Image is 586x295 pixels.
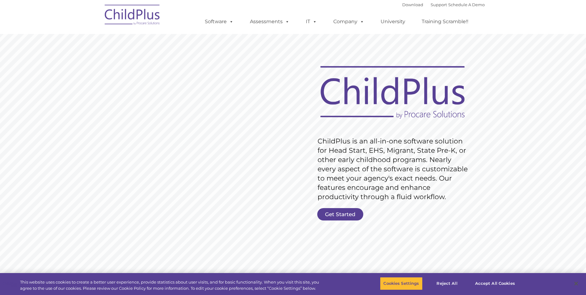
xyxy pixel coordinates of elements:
[199,15,240,28] a: Software
[431,2,447,7] a: Support
[102,0,163,31] img: ChildPlus by Procare Solutions
[448,2,485,7] a: Schedule A Demo
[380,277,422,290] button: Cookies Settings
[569,277,583,290] button: Close
[402,2,423,7] a: Download
[415,15,474,28] a: Training Scramble!!
[318,137,471,202] rs-layer: ChildPlus is an all-in-one software solution for Head Start, EHS, Migrant, State Pre-K, or other ...
[402,2,485,7] font: |
[374,15,411,28] a: University
[20,279,322,291] div: This website uses cookies to create a better user experience, provide statistics about user visit...
[327,15,370,28] a: Company
[244,15,296,28] a: Assessments
[472,277,518,290] button: Accept All Cookies
[300,15,323,28] a: IT
[428,277,466,290] button: Reject All
[317,208,363,220] a: Get Started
